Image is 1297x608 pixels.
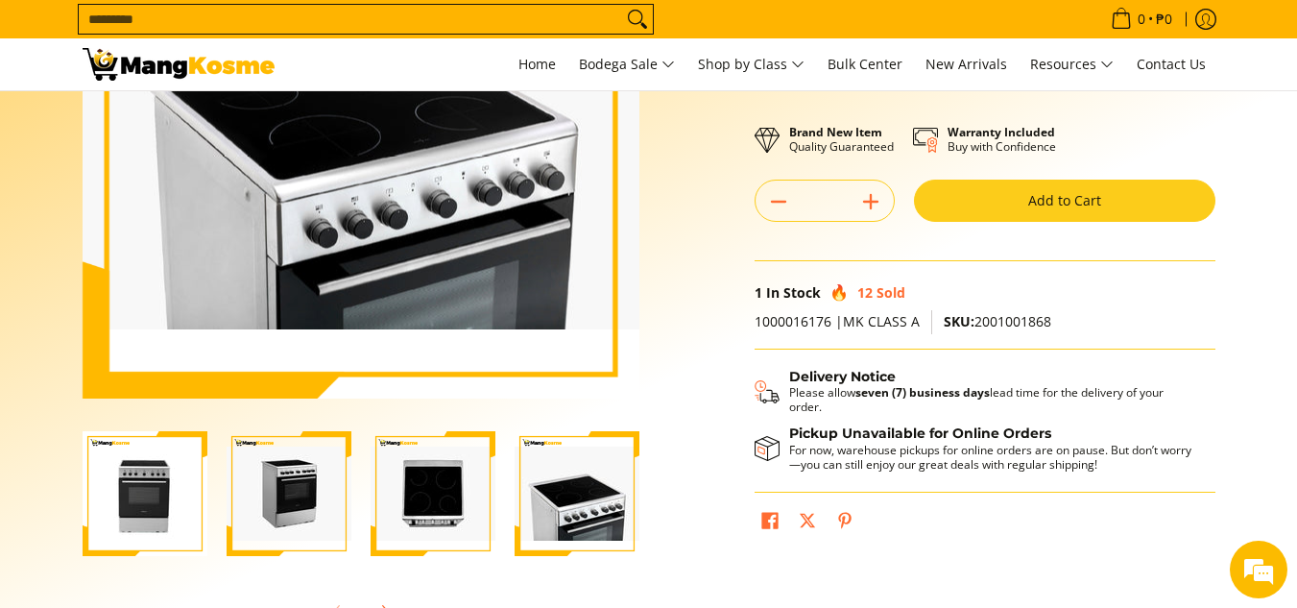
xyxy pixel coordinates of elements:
nav: Main Menu [294,38,1215,90]
strong: Warranty Included [948,124,1055,140]
strong: Pickup Unavailable for Online Orders [789,425,1051,442]
button: Add to Cart [914,180,1215,222]
span: Bodega Sale [579,53,675,77]
strong: Brand New Item [789,124,882,140]
span: 0 [1135,12,1148,26]
button: Shipping & Delivery [755,369,1196,415]
span: New Arrivals [925,55,1007,73]
p: Buy with Confidence [948,125,1056,154]
a: Bulk Center [818,38,912,90]
span: SKU: [944,312,974,330]
img: Condura 60 CM, 4Z Ceramic Mid. Free Standing Cooker (Class A)-1 [83,431,207,556]
span: Home [518,55,556,73]
a: Resources [1021,38,1123,90]
span: We're online! [111,182,265,376]
img: condura-free-standing-ceramic-top-cooker-60-centimeter-right-side-view-mang-kosme [227,447,351,541]
strong: Delivery Notice [789,368,896,385]
a: New Arrivals [916,38,1017,90]
span: Resources [1030,53,1114,77]
div: Minimize live chat window [315,10,361,56]
span: 2001001868 [944,312,1051,330]
p: For now, warehouse pickups for online orders are on pause. But don’t worry—you can still enjoy ou... [789,443,1196,472]
p: Quality Guaranteed [789,125,894,154]
a: Shop by Class [688,38,814,90]
button: Search [622,5,653,34]
span: Bulk Center [828,55,902,73]
span: Sold [877,283,905,302]
p: Please allow lead time for the delivery of your order. [789,385,1196,414]
span: Shop by Class [698,53,805,77]
span: In Stock [766,283,821,302]
button: Subtract [756,186,802,217]
a: Home [509,38,565,90]
span: • [1105,9,1178,30]
img: condura-free-standing-ceramic-top-cooker-60-centimeter-top-view-mang-kosme [371,447,495,541]
div: Chat with us now [100,108,323,133]
a: Post on X [794,507,821,540]
span: ₱0 [1153,12,1175,26]
img: Condura Free Standing 60CM Ceramic Range Cooker l Mang Kosme [83,48,275,81]
button: Add [848,186,894,217]
span: 1 [755,283,762,302]
strong: seven (7) business days [855,384,990,401]
a: Contact Us [1127,38,1215,90]
img: condura-free-standing-ceramic-top-cooker-60-centimeter-full-ceramic-stove-view-mang-kosme [515,447,639,541]
a: Bodega Sale [569,38,685,90]
a: Pin on Pinterest [831,507,858,540]
textarea: Type your message and hit 'Enter' [10,404,366,472]
span: 1000016176 |MK CLASS A [755,312,920,330]
span: Contact Us [1137,55,1206,73]
a: Share on Facebook [757,507,783,540]
span: 12 [857,283,873,302]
